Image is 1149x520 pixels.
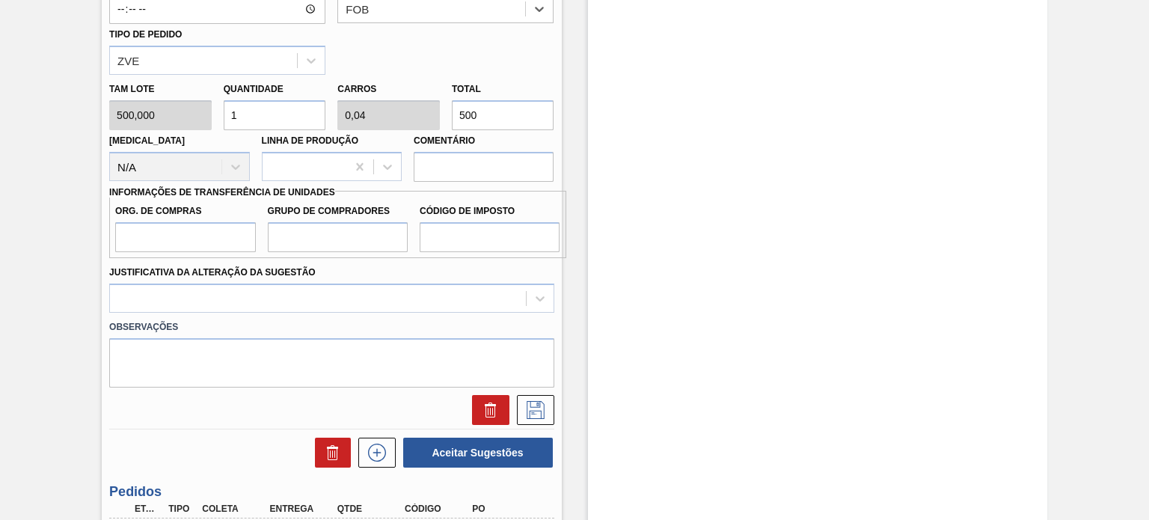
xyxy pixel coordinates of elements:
[334,504,408,514] div: Qtde
[109,29,182,40] label: Tipo de pedido
[452,84,481,94] label: Total
[109,267,316,278] label: Justificativa da Alteração da Sugestão
[396,436,554,469] div: Aceitar Sugestões
[268,201,408,222] label: Grupo de Compradores
[414,130,554,152] label: Comentário
[468,504,542,514] div: PO
[420,201,560,222] label: Código de Imposto
[109,316,554,338] label: Observações
[109,79,212,100] label: Tam lote
[401,504,475,514] div: Código
[109,187,335,198] label: Informações de Transferência de Unidades
[131,504,165,514] div: Etapa
[307,438,351,468] div: Excluir Sugestões
[403,438,553,468] button: Aceitar Sugestões
[351,438,396,468] div: Nova sugestão
[109,484,554,500] h3: Pedidos
[262,135,359,146] label: Linha de Produção
[165,504,198,514] div: Tipo
[109,135,185,146] label: [MEDICAL_DATA]
[346,3,369,16] div: FOB
[266,504,340,514] div: Entrega
[337,84,376,94] label: Carros
[117,54,139,67] div: ZVE
[465,395,509,425] div: Excluir Sugestão
[509,395,554,425] div: Salvar Sugestão
[115,201,255,222] label: Org. de Compras
[198,504,272,514] div: Coleta
[224,84,284,94] label: Quantidade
